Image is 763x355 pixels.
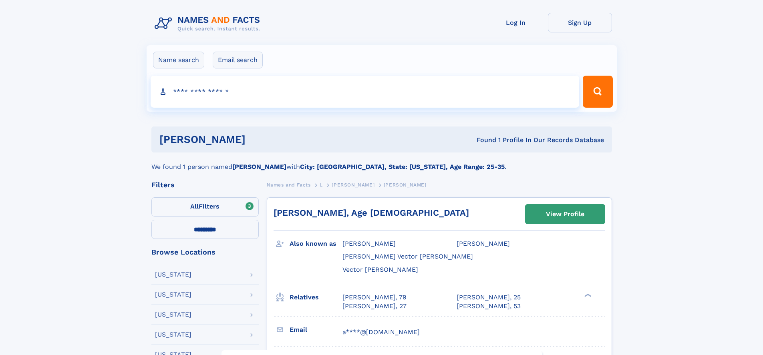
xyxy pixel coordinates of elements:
div: [US_STATE] [155,331,191,338]
div: Browse Locations [151,249,259,256]
b: City: [GEOGRAPHIC_DATA], State: [US_STATE], Age Range: 25-35 [300,163,505,170]
a: Log In [484,13,548,32]
div: Found 1 Profile In Our Records Database [361,136,604,144]
span: Vector [PERSON_NAME] [342,266,418,273]
button: Search Button [583,76,612,108]
a: [PERSON_NAME] [332,180,374,190]
b: [PERSON_NAME] [232,163,286,170]
span: L [320,182,323,188]
a: Names and Facts [267,180,311,190]
a: [PERSON_NAME], 79 [342,293,407,302]
div: [US_STATE] [155,271,191,278]
a: L [320,180,323,190]
a: [PERSON_NAME], 27 [342,302,407,311]
img: Logo Names and Facts [151,13,267,34]
label: Filters [151,197,259,217]
span: [PERSON_NAME] [457,240,510,247]
a: [PERSON_NAME], 53 [457,302,521,311]
h3: Email [290,323,342,337]
div: View Profile [546,205,584,223]
label: Name search [153,52,204,68]
span: All [190,203,199,210]
span: [PERSON_NAME] Vector [PERSON_NAME] [342,253,473,260]
input: search input [151,76,580,108]
div: ❯ [582,293,592,298]
label: Email search [213,52,263,68]
a: View Profile [525,205,605,224]
a: [PERSON_NAME], 25 [457,293,521,302]
h3: Relatives [290,291,342,304]
div: [US_STATE] [155,311,191,318]
a: Sign Up [548,13,612,32]
span: [PERSON_NAME] [332,182,374,188]
div: We found 1 person named with . [151,152,612,172]
div: [US_STATE] [155,291,191,298]
h3: Also known as [290,237,342,251]
a: [PERSON_NAME], Age [DEMOGRAPHIC_DATA] [274,208,469,218]
span: [PERSON_NAME] [342,240,396,247]
span: [PERSON_NAME] [384,182,427,188]
h1: [PERSON_NAME] [159,134,361,144]
div: Filters [151,181,259,189]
